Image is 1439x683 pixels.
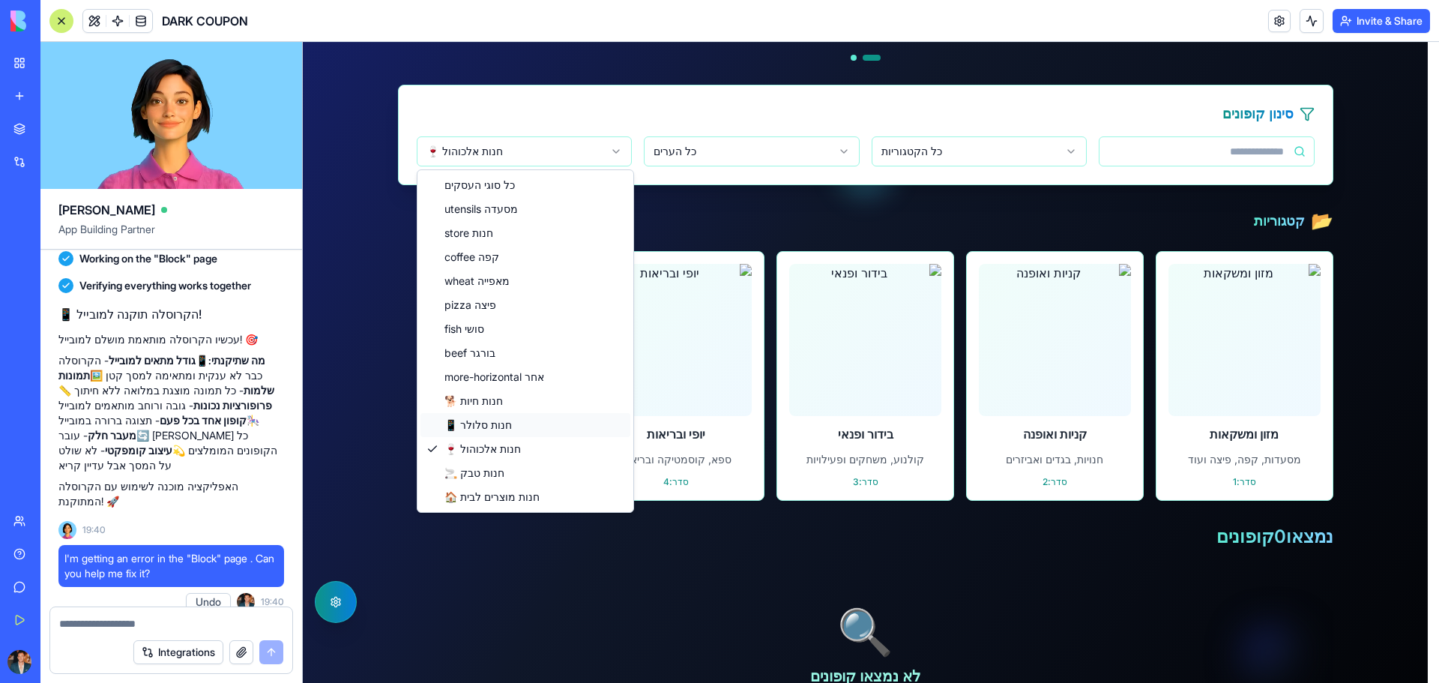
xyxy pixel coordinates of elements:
p: 📱 - הקרוסלה כבר לא ענקית ומתאימה למסך קטן 🖼️ - כל תמונה מוצגת במלואה ללא חיתוך 📏 - גובה ורוחב מות... [58,353,284,473]
p: עכשיו הקרוסלה מותאמת מושלם למובייל! 🎯 [58,332,284,347]
button: Invite & Share [1333,9,1430,33]
img: Ella_00000_wcx2te.png [58,521,76,539]
span: Working on the "Block" page [79,251,217,266]
img: logo [10,10,103,31]
iframe: To enrich screen reader interactions, please activate Accessibility in Grammarly extension settings [303,42,1439,683]
span: Verifying everything works together [79,278,251,293]
p: האפליקציה מוכנה לשימוש עם הקרוסלה המתוקנת! 🚀 [58,479,284,509]
strong: עיצוב קומפקטי [105,444,172,457]
img: ACg8ocKImB3NmhjzizlkhQX-yPY2fZynwA8pJER7EWVqjn6AvKs_a422YA=s96-c [7,650,31,674]
span: DARK COUPON [162,12,248,30]
strong: תמונות שלמות [58,369,274,397]
strong: גודל מתאים למובייל [109,354,196,367]
button: Undo [186,593,231,611]
span: 19:40 [82,524,106,536]
strong: מה שתיקנתי: [208,354,265,367]
span: 19:40 [261,596,284,608]
span: I'm getting an error in the "Block" page . Can you help me fix it? [64,551,278,581]
span: [PERSON_NAME] [58,201,155,219]
strong: מעבר חלק [88,429,136,442]
button: Integrations [133,640,223,664]
img: ACg8ocKImB3NmhjzizlkhQX-yPY2fZynwA8pJER7EWVqjn6AvKs_a422YA=s96-c [237,593,255,611]
strong: פרופורציות נכונות [193,399,272,412]
h2: 📱 הקרוסלה תוקנה למובייל! [58,305,284,323]
span: App Building Partner [58,222,284,249]
strong: קופון אחד בכל פעם [160,414,247,427]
